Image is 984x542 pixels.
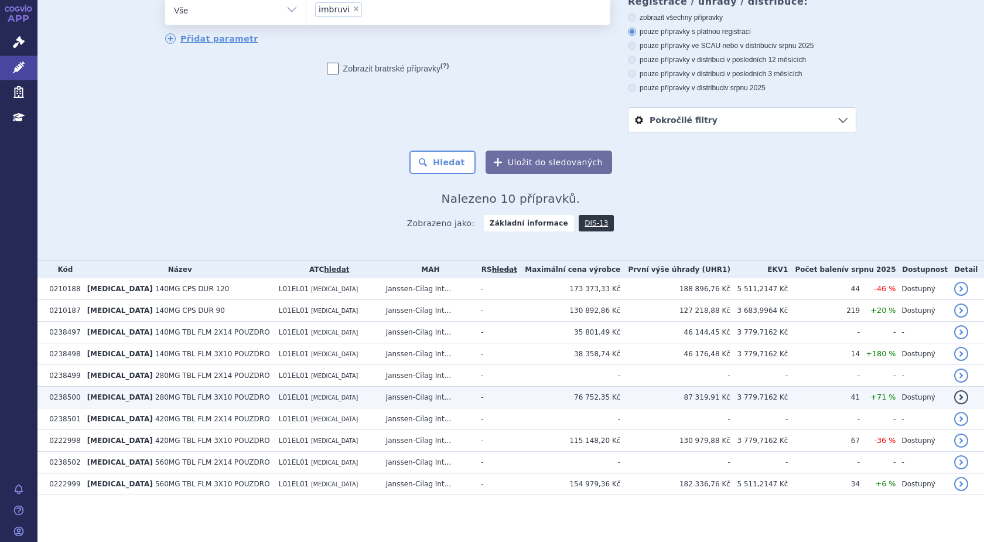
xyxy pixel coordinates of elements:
td: Janssen-Cilag Int... [380,322,476,343]
td: 0238500 [43,387,81,408]
span: [MEDICAL_DATA] [311,394,358,401]
td: - [475,278,517,300]
a: detail [954,455,968,469]
td: Dostupný [896,343,948,365]
td: Janssen-Cilag Int... [380,430,476,452]
a: detail [954,282,968,296]
del: hledat [492,265,517,274]
td: 5 511,2147 Kč [730,278,788,300]
a: vyhledávání neobsahuje žádnou platnou referenční skupinu [492,265,517,274]
th: MAH [380,261,476,278]
a: detail [954,477,968,491]
td: Dostupný [896,473,948,495]
td: 46 144,45 Kč [620,322,730,343]
td: - [788,408,860,430]
td: 5 511,2147 Kč [730,473,788,495]
td: Dostupný [896,300,948,322]
th: První výše úhrady (UHR1) [620,261,730,278]
span: [MEDICAL_DATA] [311,459,358,466]
td: 41 [788,387,860,408]
a: detail [954,412,968,426]
td: - [517,408,620,430]
span: v srpnu 2025 [844,265,896,274]
span: × [353,5,360,12]
td: 44 [788,278,860,300]
span: v srpnu 2025 [773,42,814,50]
td: - [620,408,730,430]
span: 140MG TBL FLM 3X10 POUZDRO [155,350,270,358]
span: L01EL01 [279,306,309,315]
td: 154 979,36 Kč [517,473,620,495]
span: 140MG CPS DUR 120 [155,285,230,293]
span: L01EL01 [279,415,309,423]
span: [MEDICAL_DATA] [311,308,358,314]
td: 219 [788,300,860,322]
td: - [620,365,730,387]
td: - [860,322,896,343]
span: 420MG TBL FLM 3X10 POUZDRO [155,437,270,445]
a: detail [954,347,968,361]
span: [MEDICAL_DATA] [87,393,153,401]
span: 280MG TBL FLM 2X14 POUZDRO [155,371,270,380]
a: DIS-13 [579,215,614,231]
label: Zobrazit bratrské přípravky [327,63,449,74]
td: 0222998 [43,430,81,452]
span: v srpnu 2025 [725,84,765,92]
td: - [860,408,896,430]
a: Pokročilé filtry [628,108,856,132]
td: Janssen-Cilag Int... [380,278,476,300]
span: [MEDICAL_DATA] [87,437,153,445]
span: [MEDICAL_DATA] [311,438,358,444]
th: RS [475,261,517,278]
label: pouze přípravky v distribuci v posledních 3 měsících [628,69,856,79]
td: - [730,452,788,473]
td: 130 979,88 Kč [620,430,730,452]
td: Janssen-Cilag Int... [380,343,476,365]
abbr: (?) [440,62,449,70]
th: Kód [43,261,81,278]
span: 560MG TBL FLM 3X10 POUZDRO [155,480,270,488]
th: Dostupnost [896,261,948,278]
td: 173 373,33 Kč [517,278,620,300]
span: L01EL01 [279,285,309,293]
td: 14 [788,343,860,365]
td: - [517,365,620,387]
span: [MEDICAL_DATA] [87,415,153,423]
td: 34 [788,473,860,495]
td: 0238502 [43,452,81,473]
span: [MEDICAL_DATA] [311,416,358,422]
td: - [475,343,517,365]
td: 0222999 [43,473,81,495]
td: 0238499 [43,365,81,387]
td: 3 779,7162 Kč [730,343,788,365]
td: 38 358,74 Kč [517,343,620,365]
span: [MEDICAL_DATA] [311,286,358,292]
span: -36 % [874,436,896,445]
td: 3 683,9964 Kč [730,300,788,322]
td: 127 218,88 Kč [620,300,730,322]
span: 140MG CPS DUR 90 [155,306,225,315]
td: 67 [788,430,860,452]
span: [MEDICAL_DATA] [87,371,153,380]
td: 130 892,86 Kč [517,300,620,322]
td: Janssen-Cilag Int... [380,408,476,430]
span: [MEDICAL_DATA] [311,329,358,336]
td: - [475,473,517,495]
input: imbruvi [365,2,372,16]
span: L01EL01 [279,371,309,380]
td: 0210187 [43,300,81,322]
td: Janssen-Cilag Int... [380,452,476,473]
td: 188 896,76 Kč [620,278,730,300]
span: L01EL01 [279,328,309,336]
span: [MEDICAL_DATA] [87,458,153,466]
span: [MEDICAL_DATA] [311,351,358,357]
span: +180 % [866,349,896,358]
a: detail [954,434,968,448]
td: 0210188 [43,278,81,300]
span: imbruvi [319,5,350,13]
td: Janssen-Cilag Int... [380,473,476,495]
span: [MEDICAL_DATA] [311,481,358,488]
td: - [517,452,620,473]
td: Dostupný [896,278,948,300]
span: L01EL01 [279,437,309,445]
